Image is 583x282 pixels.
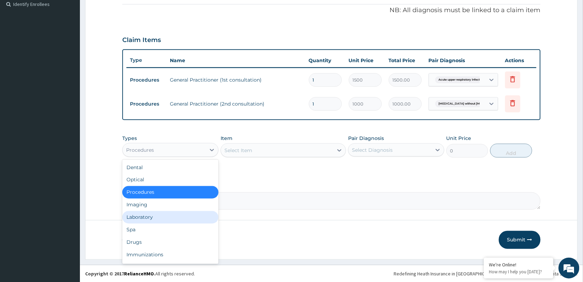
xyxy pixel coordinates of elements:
[425,53,502,67] th: Pair Diagnosis
[166,97,305,111] td: General Practitioner (2nd consultation)
[345,53,385,67] th: Unit Price
[394,271,578,277] div: Redefining Heath Insurance in [GEOGRAPHIC_DATA] using Telemedicine and Data Science!
[122,224,219,236] div: Spa
[502,53,536,67] th: Actions
[122,211,219,224] div: Laboratory
[122,36,161,44] h3: Claim Items
[122,183,541,189] label: Comment
[166,73,305,87] td: General Practitioner (1st consultation)
[122,6,541,15] p: NB: All diagnosis must be linked to a claim item
[122,161,219,174] div: Dental
[122,236,219,249] div: Drugs
[166,53,305,67] th: Name
[446,135,471,142] label: Unit Price
[122,135,137,141] label: Types
[122,199,219,211] div: Imaging
[348,135,384,142] label: Pair Diagnosis
[124,271,154,277] a: RelianceHMO
[221,135,232,142] label: Item
[490,144,532,158] button: Add
[126,74,166,86] td: Procedures
[126,147,154,154] div: Procedures
[126,98,166,110] td: Procedures
[126,54,166,67] th: Type
[352,147,393,154] div: Select Diagnosis
[114,3,131,20] div: Minimize live chat window
[435,100,506,107] span: [MEDICAL_DATA] without [MEDICAL_DATA]
[385,53,425,67] th: Total Price
[499,231,541,249] button: Submit
[40,88,96,158] span: We're online!
[122,249,219,261] div: Immunizations
[122,186,219,199] div: Procedures
[489,269,548,275] p: How may I help you today?
[224,147,252,154] div: Select Item
[3,190,132,214] textarea: Type your message and hit 'Enter'
[489,262,548,268] div: We're Online!
[36,39,117,48] div: Chat with us now
[122,174,219,186] div: Optical
[85,271,155,277] strong: Copyright © 2017 .
[13,35,28,52] img: d_794563401_company_1708531726252_794563401
[122,261,219,274] div: Others
[435,76,486,83] span: Acute upper respiratory infect...
[305,53,345,67] th: Quantity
